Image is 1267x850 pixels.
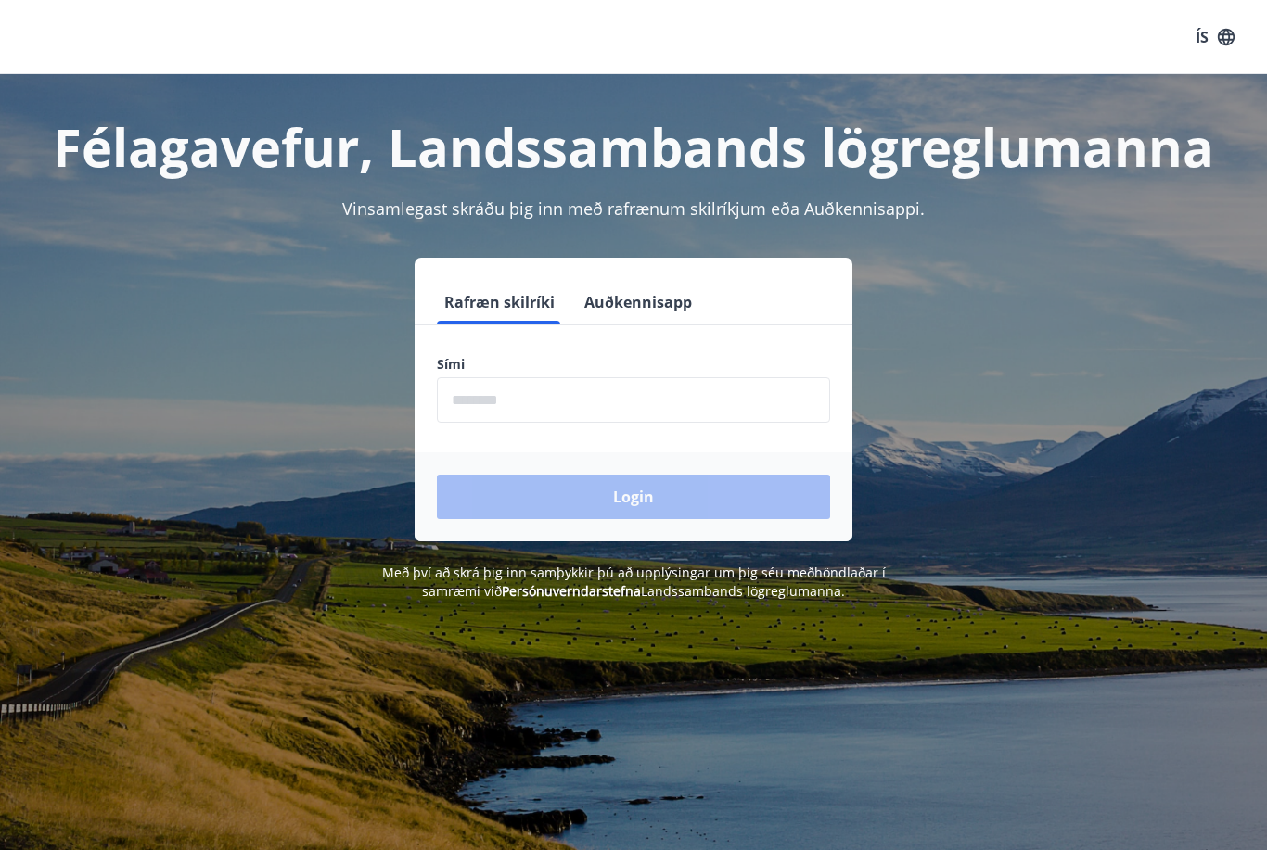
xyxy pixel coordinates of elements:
h1: Félagavefur, Landssambands lögreglumanna [22,111,1245,182]
span: Með því að skrá þig inn samþykkir þú að upplýsingar um þig séu meðhöndlaðar í samræmi við Landssa... [382,564,886,600]
label: Sími [437,355,830,374]
span: Vinsamlegast skráðu þig inn með rafrænum skilríkjum eða Auðkennisappi. [342,197,925,220]
button: ÍS [1185,20,1245,54]
button: Auðkennisapp [577,280,699,324]
a: Persónuverndarstefna [502,582,641,600]
button: Rafræn skilríki [437,280,562,324]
